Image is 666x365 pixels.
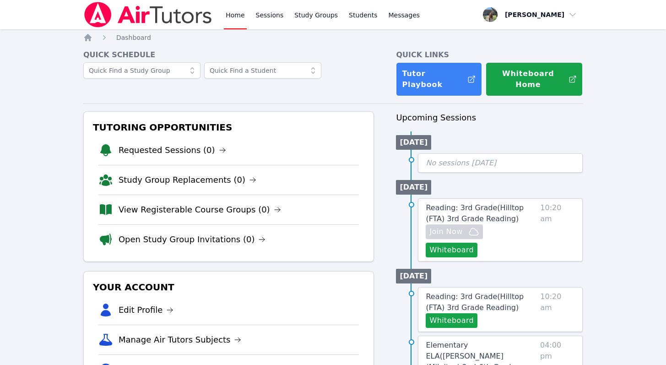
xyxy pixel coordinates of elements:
a: Manage Air Tutors Subjects [119,333,242,346]
a: Study Group Replacements (0) [119,174,256,186]
li: [DATE] [396,180,431,195]
li: [DATE] [396,269,431,283]
span: Dashboard [116,34,151,41]
img: Air Tutors [83,2,213,27]
button: Join Now [426,224,482,239]
a: Edit Profile [119,304,174,316]
a: Reading: 3rd Grade(Hilltop (FTA) 3rd Grade Reading) [426,291,536,313]
span: No sessions [DATE] [426,158,496,167]
a: Tutor Playbook [396,62,482,96]
button: Whiteboard [426,243,477,257]
span: 10:20 am [540,291,575,328]
a: Requested Sessions (0) [119,144,226,157]
h3: Upcoming Sessions [396,111,583,124]
a: Dashboard [116,33,151,42]
h3: Tutoring Opportunities [91,119,367,136]
span: Messages [389,11,420,20]
button: Whiteboard Home [486,62,583,96]
h4: Quick Links [396,49,583,60]
span: 10:20 am [540,202,575,257]
a: Open Study Group Invitations (0) [119,233,266,246]
h4: Quick Schedule [83,49,374,60]
h3: Your Account [91,279,367,295]
button: Whiteboard [426,313,477,328]
a: Reading: 3rd Grade(Hilltop (FTA) 3rd Grade Reading) [426,202,536,224]
span: Reading: 3rd Grade ( Hilltop (FTA) 3rd Grade Reading ) [426,203,524,223]
li: [DATE] [396,135,431,150]
a: View Registerable Course Groups (0) [119,203,281,216]
input: Quick Find a Study Group [83,62,200,79]
input: Quick Find a Student [204,62,321,79]
span: Reading: 3rd Grade ( Hilltop (FTA) 3rd Grade Reading ) [426,292,524,312]
span: Join Now [429,226,462,237]
nav: Breadcrumb [83,33,583,42]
